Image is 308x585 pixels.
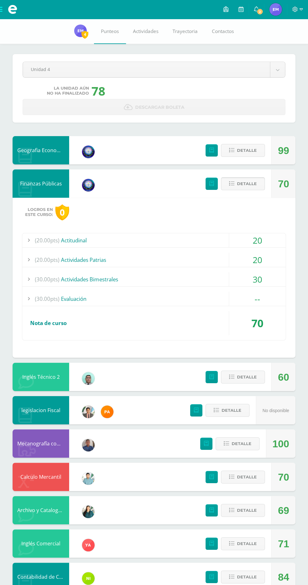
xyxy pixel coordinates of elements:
div: Inglés Comercial [13,529,69,558]
span: Detalle [237,505,257,516]
div: 30 [229,272,286,286]
button: Detalle [221,144,265,157]
a: Punteos [94,19,126,44]
span: Actividades [133,28,158,35]
img: 81049356b3b16f348f04480ea0cb6817.png [101,406,113,418]
span: 4 [81,30,88,38]
div: Geografia Economica [13,136,69,164]
div: 99 [278,136,289,165]
div: 60 [278,363,289,391]
span: (30.00pts) [35,292,59,306]
div: 70 [278,170,289,198]
img: bf66807720f313c6207fc724d78fb4d0.png [82,439,95,451]
div: 20 [229,253,286,267]
div: Inglés Técnico 2 [13,363,69,391]
button: Detalle [206,404,250,417]
span: Trayectoria [173,28,198,35]
img: 3bbeeb896b161c296f86561e735fa0fc.png [82,472,95,485]
span: (30.00pts) [35,272,59,286]
div: 0 [55,204,69,220]
div: 78 [91,83,105,99]
span: La unidad aún no ha finalizado [47,86,89,96]
img: d725921d36275491089fe2b95fc398a7.png [82,406,95,418]
img: 9ca8b07eed1c8b66a3dd7b5d2f85188a.png [74,25,87,37]
div: 20 [229,233,286,247]
a: Actividades [126,19,166,44]
span: Detalle [222,405,241,416]
div: Actividades Bimestrales [22,272,286,286]
img: 90ee13623fa7c5dbc2270dab131931b4.png [82,539,95,551]
span: Detalle [237,178,257,190]
div: Mecanografía computarizada [13,429,69,458]
span: Detalle [237,571,257,583]
div: 100 [272,430,289,458]
img: f58bb6038ea3a85f08ed05377cd67300.png [82,505,95,518]
button: Detalle [216,437,260,450]
div: 70 [229,311,286,335]
span: Detalle [237,538,257,549]
span: Contactos [212,28,234,35]
span: Detalle [232,438,251,450]
div: Actitudinal [22,233,286,247]
button: Detalle [221,177,265,190]
span: 2 [256,8,263,15]
img: d4d564538211de5578f7ad7a2fdd564e.png [82,372,95,385]
div: 69 [278,496,289,525]
a: Contactos [205,19,241,44]
span: Unidad 4 [31,62,262,77]
button: Detalle [221,537,265,550]
span: Descargar boleta [135,100,184,115]
img: 38991008722c8d66f2d85f4b768620e4.png [82,179,95,191]
div: Archivo y Catalogacion EspIngles [13,496,69,524]
div: Actividades Patrias [22,253,286,267]
span: Nota de curso [30,319,67,327]
span: Detalle [237,145,257,156]
div: Evaluación [22,292,286,306]
div: 71 [278,530,289,558]
div: -- [229,292,286,306]
img: ca60df5ae60ada09d1f93a1da4ab2e41.png [82,572,95,585]
div: Finanzas Públicas [13,169,69,198]
a: Unidad 4 [23,62,285,77]
img: 9ca8b07eed1c8b66a3dd7b5d2f85188a.png [269,3,282,16]
button: Detalle [221,504,265,517]
img: 38991008722c8d66f2d85f4b768620e4.png [82,146,95,158]
span: Detalle [237,371,257,383]
button: Detalle [221,371,265,384]
span: (20.00pts) [35,233,59,247]
div: legislacion Fiscal [13,396,69,424]
div: Calculo Mercantil [13,463,69,491]
span: Punteos [101,28,119,35]
div: 70 [278,463,289,491]
button: Detalle [221,571,265,583]
span: Logros en este curso: [25,207,53,217]
a: Trayectoria [166,19,205,44]
span: No disponible [262,408,289,413]
span: (20.00pts) [35,253,59,267]
button: Detalle [221,471,265,483]
span: Detalle [237,471,257,483]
